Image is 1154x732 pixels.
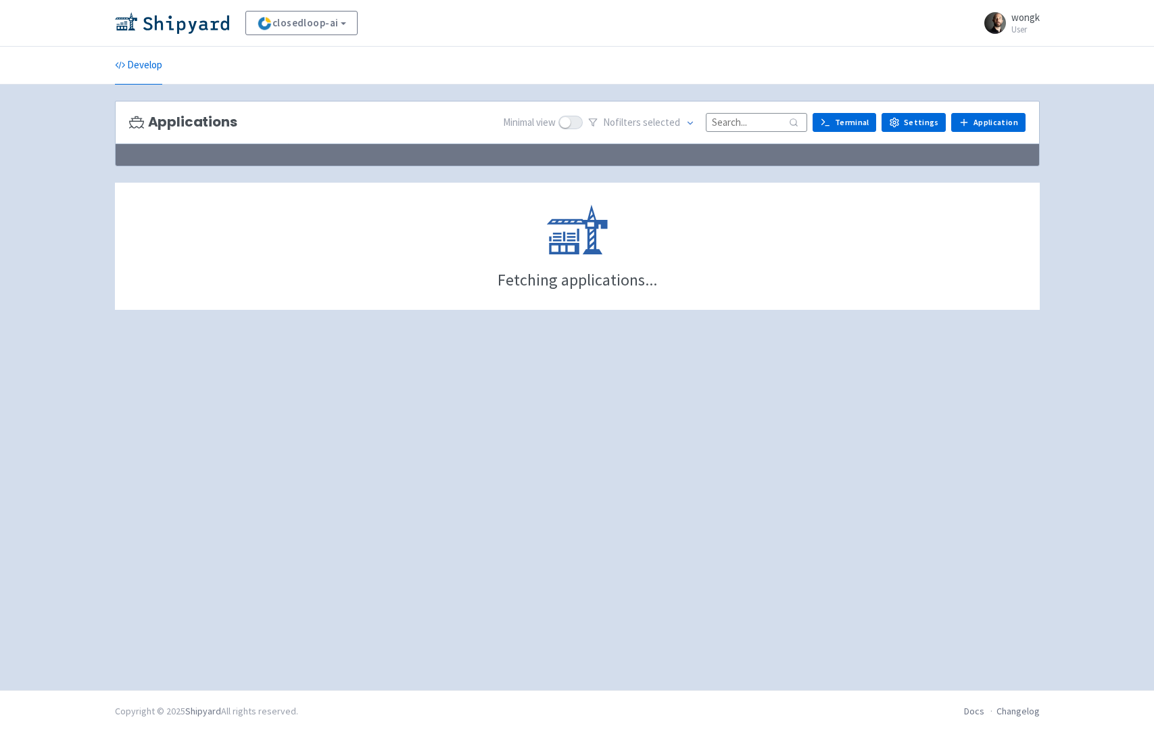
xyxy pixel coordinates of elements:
small: User [1011,25,1040,34]
span: wongk [1011,11,1040,24]
div: Fetching applications... [498,272,657,288]
img: Shipyard logo [115,12,229,34]
div: Copyright © 2025 All rights reserved. [115,704,298,718]
a: Terminal [813,113,876,132]
a: closedloop-ai [245,11,358,35]
a: Docs [964,705,984,717]
span: Minimal view [503,115,556,131]
a: Changelog [996,705,1040,717]
a: Settings [882,113,946,132]
h3: Applications [129,114,237,130]
input: Search... [706,113,807,131]
a: Shipyard [185,705,221,717]
a: Develop [115,47,162,85]
span: No filter s [603,115,680,131]
span: selected [643,116,680,129]
a: Application [951,113,1025,132]
a: wongk User [976,12,1040,34]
